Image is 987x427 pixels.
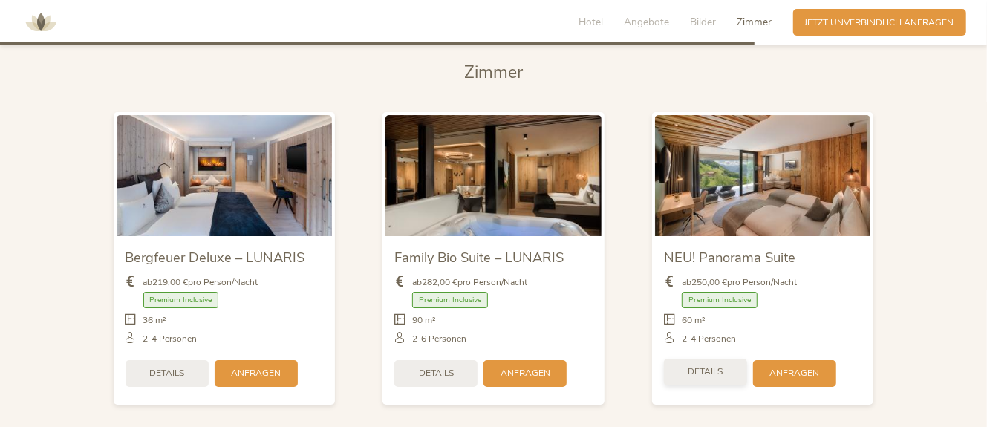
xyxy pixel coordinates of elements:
[664,248,795,267] span: NEU! Panorama Suite
[117,115,333,236] img: Bergfeuer Deluxe – LUNARIS
[412,292,488,309] span: Premium Inclusive
[682,333,736,345] span: 2-4 Personen
[143,292,219,309] span: Premium Inclusive
[682,314,706,327] span: 60 m²
[737,15,772,29] span: Zimmer
[769,367,819,379] span: Anfragen
[149,367,184,379] span: Details
[691,15,717,29] span: Bilder
[412,314,436,327] span: 90 m²
[143,276,258,289] span: ab pro Person/Nacht
[19,18,63,26] a: AMONTI & LUNARIS Wellnessresort
[419,367,454,379] span: Details
[682,292,758,309] span: Premium Inclusive
[682,276,797,289] span: ab pro Person/Nacht
[231,367,281,379] span: Anfragen
[422,276,457,288] b: 282,00 €
[501,367,550,379] span: Anfragen
[691,276,727,288] b: 250,00 €
[805,16,954,29] span: Jetzt unverbindlich anfragen
[412,276,527,289] span: ab pro Person/Nacht
[153,276,189,288] b: 219,00 €
[394,248,564,267] span: Family Bio Suite – LUNARIS
[625,15,670,29] span: Angebote
[385,115,602,236] img: Family Bio Suite – LUNARIS
[143,333,198,345] span: 2-4 Personen
[655,115,871,236] img: NEU! Panorama Suite
[579,15,604,29] span: Hotel
[412,333,466,345] span: 2-6 Personen
[126,248,305,267] span: Bergfeuer Deluxe – LUNARIS
[688,365,723,378] span: Details
[464,61,523,84] span: Zimmer
[143,314,167,327] span: 36 m²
